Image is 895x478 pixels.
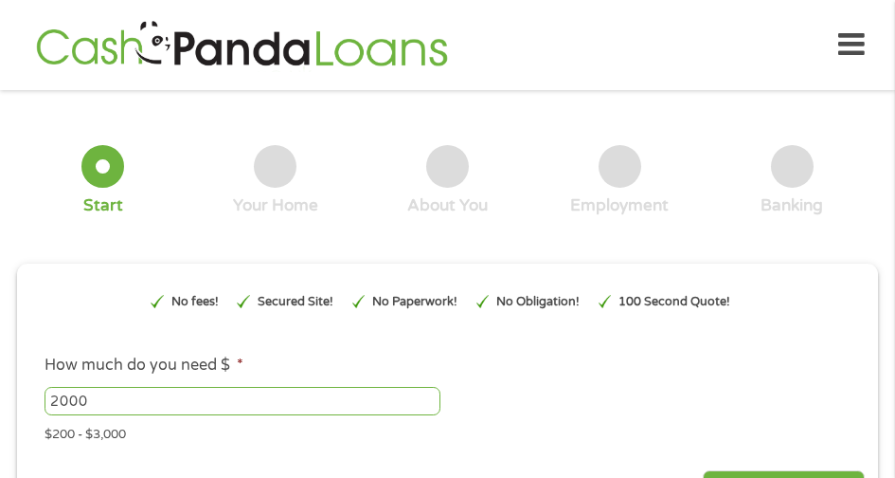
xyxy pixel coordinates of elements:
[496,293,580,311] p: No Obligation!
[45,419,850,445] div: $200 - $3,000
[618,293,730,311] p: 100 Second Quote!
[372,293,457,311] p: No Paperwork!
[45,356,243,376] label: How much do you need $
[570,195,669,216] div: Employment
[171,293,219,311] p: No fees!
[761,195,823,216] div: Banking
[30,18,453,72] img: GetLoanNow Logo
[83,195,123,216] div: Start
[233,195,318,216] div: Your Home
[407,195,488,216] div: About You
[258,293,333,311] p: Secured Site!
